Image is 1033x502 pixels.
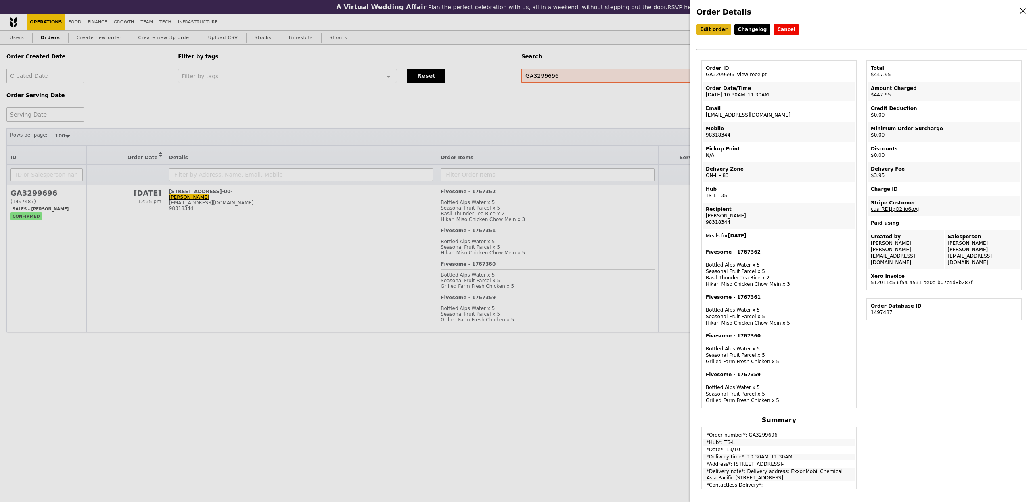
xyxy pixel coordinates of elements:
[706,371,852,378] h4: Fivesome - 1767359
[703,489,855,499] td: *Customer*: [PERSON_NAME]
[706,333,852,365] div: Bottled Alps Water x 5 Seasonal Fruit Parcel x 5 Grilled Farm Fresh Chicken x 5
[868,142,1020,162] td: $0.00
[703,454,855,460] td: *Delivery time*: 10:30AM–11:30AM
[703,142,855,162] td: N/A
[948,233,1018,240] div: Salesperson
[706,233,852,404] span: Meals for
[871,280,972,285] a: 512011c5-6f54-4531-ae0d-b07c4d8b287f
[706,249,852,287] div: Bottled Alps Water x 5 Seasonal Fruit Parcel x 5 Basil Thunder Tea Rice x 2 Hikari Miso Chicken C...
[871,125,1017,132] div: Minimum Order Surcharge
[706,249,852,255] h4: Fivesome - 1767362
[774,24,799,35] button: Cancel
[696,8,751,16] span: Order Details
[703,183,855,202] td: TS-L - 35
[871,303,1017,309] div: Order Database ID
[703,468,855,481] td: *Delivery note*: Delivery address: ExxonMobil Chemical Asia Pacific [STREET_ADDRESS]
[706,125,852,132] div: Mobile
[703,62,855,81] td: GA3299696
[706,212,852,219] div: [PERSON_NAME]
[701,416,857,424] h4: Summary
[703,461,855,467] td: *Address*: [STREET_ADDRESS]-
[703,102,855,121] td: [EMAIL_ADDRESS][DOMAIN_NAME]
[868,230,944,269] td: [PERSON_NAME] [PERSON_NAME][EMAIL_ADDRESS][DOMAIN_NAME]
[871,273,1017,279] div: Xero Invoice
[706,333,852,339] h4: Fivesome - 1767360
[706,85,852,92] div: Order Date/Time
[703,162,855,182] td: ON-L - 83
[868,122,1020,142] td: $0.00
[945,230,1021,269] td: [PERSON_NAME] [PERSON_NAME][EMAIL_ADDRESS][DOMAIN_NAME]
[868,62,1020,81] td: $447.95
[703,122,855,142] td: 98318344
[706,294,852,300] h4: Fivesome - 1767361
[871,233,941,240] div: Created by
[706,206,852,212] div: Recipient
[871,166,1017,172] div: Delivery Fee
[868,102,1020,121] td: $0.00
[703,439,855,446] td: *Hub*: TS-L
[868,162,1020,182] td: $3.95
[868,82,1020,101] td: $447.95
[706,146,852,152] div: Pickup Point
[706,166,852,172] div: Delivery Zone
[706,186,852,192] div: Hub
[871,206,919,212] a: cus_RE1JgO2Iio6qAj
[706,294,852,326] div: Bottled Alps Water x 5 Seasonal Fruit Parcel x 5 Hikari Miso Chicken Chow Mein x 5
[703,82,855,101] td: [DATE] 10:30AM–11:30AM
[871,85,1017,92] div: Amount Charged
[737,72,767,77] a: View receipt
[871,220,1017,226] div: Paid using
[871,146,1017,152] div: Discounts
[706,105,852,112] div: Email
[871,200,1017,206] div: Stripe Customer
[868,300,1020,319] td: 1497487
[706,371,852,404] div: Bottled Alps Water x 5 Seasonal Fruit Parcel x 5 Grilled Farm Fresh Chicken x 5
[734,24,771,35] a: Changelog
[696,24,731,35] a: Edit order
[703,428,855,438] td: *Order number*: GA3299696
[706,65,852,71] div: Order ID
[728,233,747,239] b: [DATE]
[871,65,1017,71] div: Total
[703,446,855,453] td: *Date*: 13/10
[734,72,737,77] span: –
[703,482,855,488] td: *Contactless Delivery*:
[871,105,1017,112] div: Credit Deduction
[706,219,852,225] div: 98318344
[871,186,1017,192] div: Charge ID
